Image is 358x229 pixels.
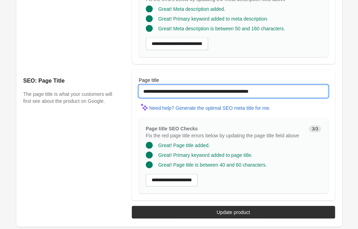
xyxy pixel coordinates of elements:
[158,6,225,12] span: Great! Meta description added.
[309,125,321,132] span: 3/3
[158,26,285,31] span: Great! Meta description is between 50 and 160 characters.
[139,102,149,112] img: MagicMinor-0c7ff6cd6e0e39933513fd390ee66b6c2ef63129d1617a7e6fa9320d2ce6cec8.svg
[23,91,118,105] p: The page title is what your customers will first see about the product on Google.
[132,206,335,219] button: Update product
[23,77,118,85] h2: SEO: Page Title
[146,102,273,114] button: Need help? Generate the optimal SEO meta title for me.
[158,143,210,148] span: Great! Page title added.
[139,77,159,84] label: Page title
[158,162,267,168] span: Great! Page title is between 40 and 60 characters.
[146,126,198,131] span: Page title SEO Checks
[149,105,271,111] div: Need help? Generate the optimal SEO meta title for me.
[216,209,250,215] div: Update product
[146,132,304,139] p: Fix the red page title errors below by updating the page title field above
[158,152,252,158] span: Great! Primary keyword added to page title.
[158,16,268,22] span: Great! Primary keyword added to meta description.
